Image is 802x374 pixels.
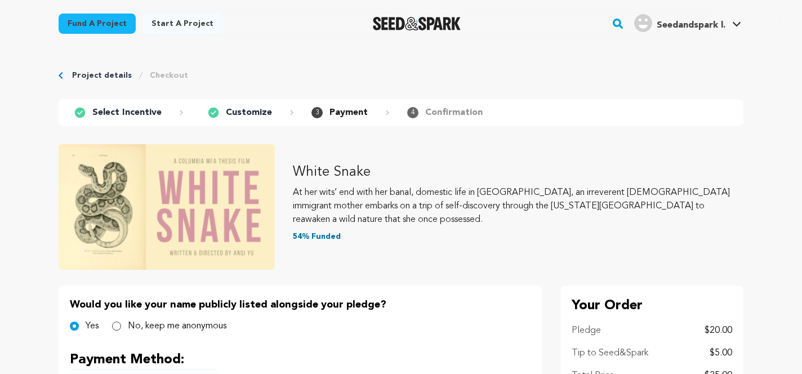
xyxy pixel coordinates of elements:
p: Would you like your name publicly listed alongside your pledge? [70,297,531,313]
p: White Snake [293,163,743,181]
label: No, keep me anonymous [128,319,226,333]
p: Payment Method: [70,351,531,369]
a: Seedandspark l.'s Profile [632,12,743,32]
p: At her wits’ end with her banal, domestic life in [GEOGRAPHIC_DATA], an irreverent [DEMOGRAPHIC_D... [293,186,743,226]
a: Checkout [150,70,188,81]
p: Select Incentive [92,106,162,119]
a: Project details [72,70,132,81]
label: Yes [86,319,99,333]
span: 3 [311,107,323,118]
p: Tip to Seed&Spark [572,346,648,360]
span: Seedandspark l.'s Profile [632,12,743,35]
p: Confirmation [425,106,483,119]
img: user.png [634,14,652,32]
a: Seed&Spark Homepage [373,17,461,30]
div: Seedandspark l.'s Profile [634,14,725,32]
p: $5.00 [710,346,732,360]
p: Customize [226,106,272,119]
p: Your Order [572,297,732,315]
span: 4 [407,107,418,118]
p: Pledge [572,324,601,337]
a: Start a project [142,14,222,34]
p: Payment [329,106,368,119]
div: Breadcrumb [59,70,743,81]
img: White Snake image [59,144,275,270]
img: Seed&Spark Logo Dark Mode [373,17,461,30]
span: Seedandspark l. [657,21,725,30]
p: $20.00 [705,324,732,337]
p: 54% Funded [293,231,743,242]
a: Fund a project [59,14,136,34]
